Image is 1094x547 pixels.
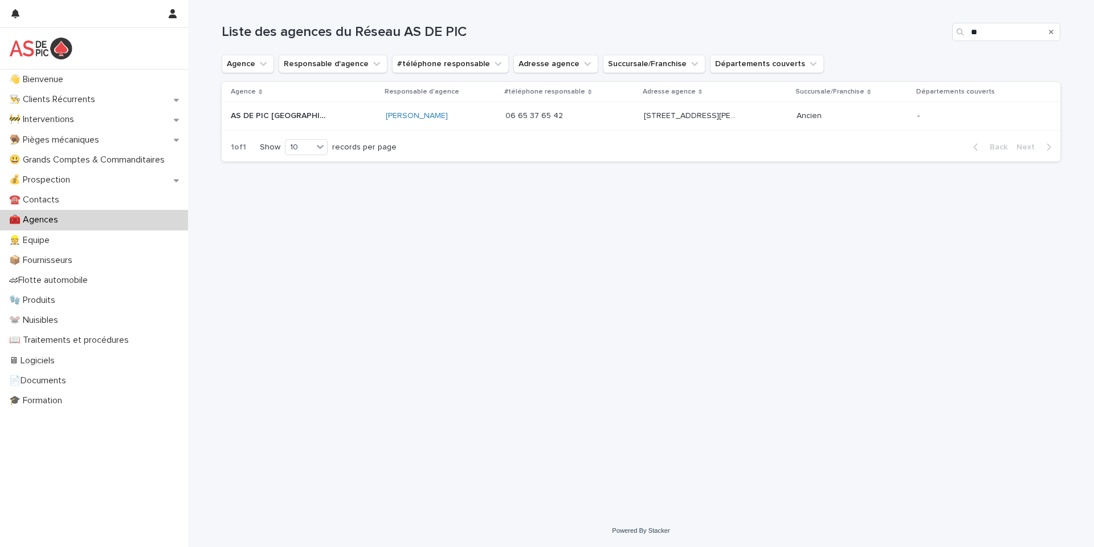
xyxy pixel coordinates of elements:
input: Search [952,23,1060,41]
p: 💰 Prospection [5,175,79,185]
a: Powered By Stacker [612,527,670,534]
p: 🧤 Produits [5,295,64,306]
p: 1 of 1 [222,133,255,161]
p: 🪤 Pièges mécaniques [5,135,108,145]
p: Show [260,143,280,152]
h1: Liste des agences du Réseau AS DE PIC [222,24,948,40]
p: 🧰 Agences [5,214,67,225]
p: AS DE PIC [GEOGRAPHIC_DATA] [231,109,328,121]
span: Back [983,143,1007,151]
button: Agence [222,55,274,73]
p: 📄Documents [5,375,75,386]
button: #téléphone responsable [392,55,509,73]
p: Ancien [797,109,824,121]
p: 📖 Traitements et procédures [5,335,138,346]
span: Next [1017,143,1042,151]
button: Back [964,142,1012,152]
button: Responsable d'agence [279,55,387,73]
p: 🚧 Interventions [5,114,83,125]
p: 📦 Fournisseurs [5,255,81,266]
img: yKcqic14S0S6KrLdrqO6 [9,37,72,60]
p: Agence [231,86,256,98]
p: 174 rue Marco Polo 83250 La Londe Les Maures [644,109,741,121]
p: 👨‍🍳 Clients Récurrents [5,94,104,105]
p: records per page [332,143,397,152]
p: 👷 Equipe [5,235,59,246]
a: [PERSON_NAME] [386,111,448,121]
p: Adresse agence [643,86,696,98]
p: Succursale/Franchise [795,86,864,98]
p: - [917,111,1013,121]
p: Départements couverts [916,86,995,98]
tr: AS DE PIC [GEOGRAPHIC_DATA]AS DE PIC [GEOGRAPHIC_DATA] [PERSON_NAME] 06 65 37 65 4206 65 37 65 42... [222,102,1060,131]
p: 06 65 37 65 42 [505,109,565,121]
button: Succursale/Franchise [603,55,705,73]
p: #téléphone responsable [504,86,585,98]
p: 🎓 Formation [5,395,71,406]
button: Next [1012,142,1060,152]
p: 👋 Bienvenue [5,74,72,85]
p: 🖥 Logiciels [5,355,64,366]
p: 😃 Grands Comptes & Commanditaires [5,155,174,165]
p: 🐭 Nuisibles [5,315,67,326]
button: Départements couverts [710,55,824,73]
p: 🏎Flotte automobile [5,275,97,286]
div: 10 [285,141,313,153]
button: Adresse agence [513,55,598,73]
p: Responsable d'agence [385,86,459,98]
p: ☎️ Contacts [5,195,68,205]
